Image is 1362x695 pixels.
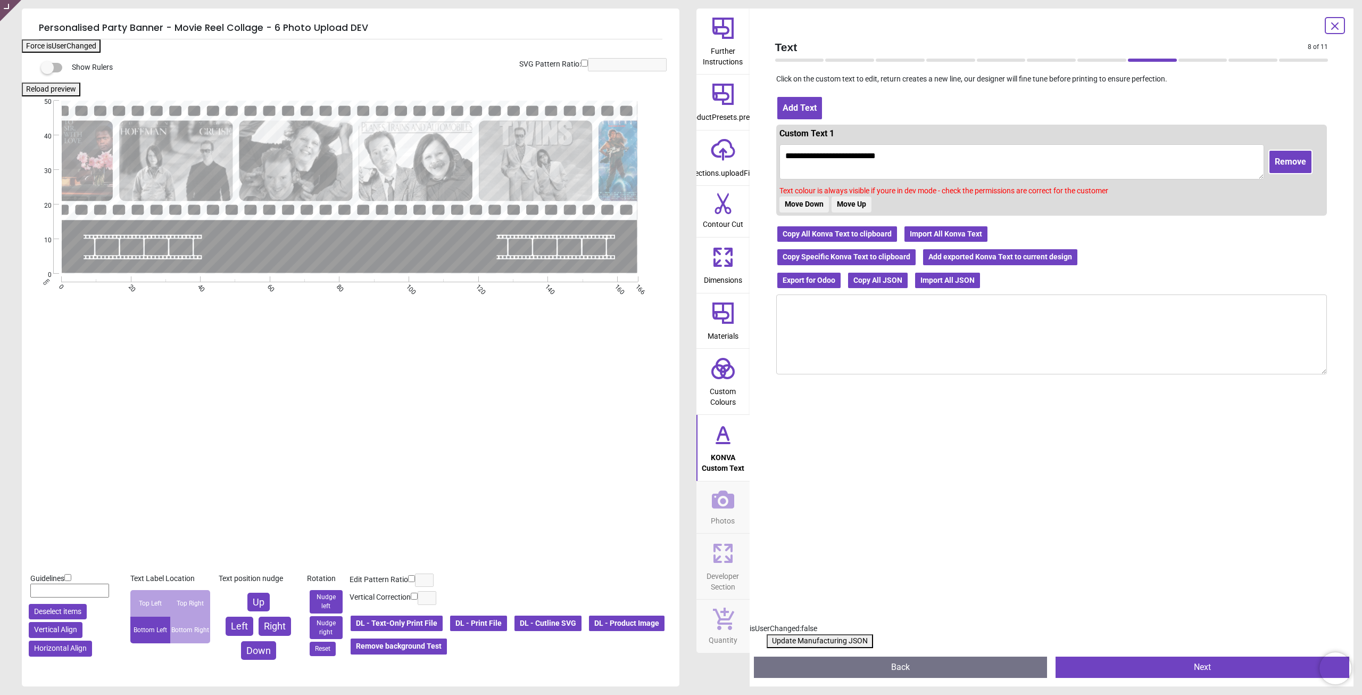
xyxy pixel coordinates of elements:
p: Click on the custom text to edit, return creates a new line, our designer will fine tune before p... [767,74,1337,85]
button: Nudge right [310,616,343,640]
button: Developer Section [696,534,750,599]
button: Custom Colours [696,349,750,414]
div: Rotation [307,574,345,584]
span: Further Instructions [697,41,749,67]
button: Add exported Konva Text to current design [922,248,1078,266]
span: sections.uploadFile [691,163,755,179]
button: Dimensions [696,238,750,293]
button: Update Manufacturing JSON [767,634,873,648]
button: Import All JSON [914,272,981,290]
span: Text colour is always visible if youre in dev mode - check the permissions are correct for the cu... [779,186,1108,195]
div: Top Left [130,590,170,617]
button: Nudge left [310,590,343,614]
span: KONVA Custom Text [697,447,749,473]
span: 8 of 11 [1308,43,1328,52]
button: Photos [696,481,750,534]
span: productPresets.preset [686,107,760,123]
button: Force isUserChanged [22,39,101,53]
span: Dimensions [704,270,742,286]
span: Materials [708,326,738,342]
button: Move Down [779,197,829,212]
label: SVG Pattern Ratio: [519,59,581,70]
button: Contour Cut [696,186,750,237]
button: KONVA Custom Text [696,415,750,480]
span: Developer Section [697,566,749,592]
span: Custom Text 1 [779,128,834,138]
div: Bottom Left [130,617,170,643]
button: Next [1056,657,1349,678]
div: Text Label Location [130,574,210,584]
button: Import All Konva Text [903,225,989,243]
button: Reset [310,642,336,656]
button: DL - Cutline SVG [513,615,583,633]
div: isUserChanged: false [750,624,1354,634]
span: Contour Cut [703,214,743,230]
button: Copy All JSON [847,272,909,290]
button: Copy All Konva Text to clipboard [776,225,898,243]
label: Vertical Correction [350,592,411,603]
button: Remove [1268,150,1313,174]
button: Export for Odoo [776,272,842,290]
span: 50 [31,97,52,107]
button: Up [247,593,270,611]
button: Copy Specific Konva Text to clipboard [776,248,917,266]
button: sections.uploadFile [696,130,750,186]
button: Move Up [832,197,871,212]
button: Reload preview [22,83,80,96]
button: Left [226,617,253,635]
div: Text position nudge [219,574,298,584]
div: Bottom Right [170,617,210,643]
div: Show Rulers [47,61,679,74]
button: Back [754,657,1048,678]
div: Top Right [170,590,210,617]
span: Text [775,39,1308,55]
button: DL - Print File [449,615,508,633]
button: Remove background Test [350,637,448,656]
iframe: Brevo live chat [1319,652,1351,684]
button: Right [259,617,291,635]
button: Horizontal Align [29,641,92,657]
label: Edit Pattern Ratio [350,575,408,585]
button: Deselect items [29,604,87,620]
button: Quantity [696,600,750,653]
button: productPresets.preset [696,75,750,130]
button: DL - Text-Only Print File [350,615,444,633]
button: DL - Product Image [588,615,666,633]
button: Further Instructions [696,9,750,74]
button: Down [241,641,276,660]
span: Guidelines [30,574,64,583]
span: Custom Colours [697,381,749,407]
button: Vertical Align [29,622,82,638]
span: Photos [711,511,735,527]
button: Materials [696,293,750,349]
span: Quantity [709,630,737,646]
h5: Personalised Party Banner - Movie Reel Collage - 6 Photo Upload DEV [39,17,662,39]
button: Add Text [776,96,823,120]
